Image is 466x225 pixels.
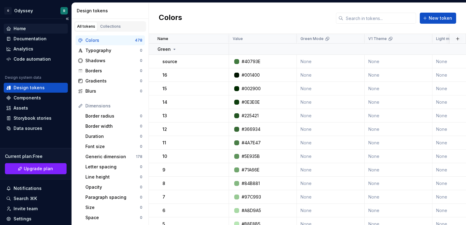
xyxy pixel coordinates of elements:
[297,204,365,217] td: None
[85,174,140,180] div: Line height
[242,99,260,105] div: #0E3E0E
[85,133,140,139] div: Duration
[297,150,365,163] td: None
[140,144,142,149] div: 0
[162,180,165,187] p: 8
[4,34,68,44] a: Documentation
[85,184,140,190] div: Opacity
[365,55,432,68] td: None
[162,194,165,200] p: 7
[140,175,142,179] div: 0
[4,123,68,133] a: Data sources
[242,180,260,187] div: #84B881
[242,58,260,65] div: #40793E
[300,36,324,41] p: Green Mode
[4,24,68,34] a: Home
[242,153,260,159] div: #5E935B
[365,109,432,123] td: None
[85,164,140,170] div: Letter spacing
[14,36,47,42] div: Documentation
[4,204,68,214] a: Invite team
[343,13,416,24] input: Search in tokens...
[83,182,145,192] a: Opacity0
[135,38,142,43] div: 478
[297,190,365,204] td: None
[157,46,171,52] p: Green
[365,136,432,150] td: None
[85,113,140,119] div: Border radius
[242,72,260,78] div: #001400
[14,8,33,14] div: Odyssey
[76,35,145,45] a: Colors478
[297,163,365,177] td: None
[83,213,145,223] a: Space0
[14,216,31,222] div: Settings
[162,126,167,132] p: 12
[14,125,42,131] div: Data sources
[242,86,261,92] div: #002900
[242,194,261,200] div: #97C993
[76,46,145,55] a: Typography0
[83,121,145,131] a: Border width0
[368,36,387,41] p: V1 Theme
[365,150,432,163] td: None
[1,4,70,17] button: OOdysseyR
[162,207,165,214] p: 6
[24,166,53,172] span: Upgrade plan
[14,105,28,111] div: Assets
[4,183,68,193] button: Notifications
[162,72,167,78] p: 16
[140,89,142,94] div: 0
[242,167,260,173] div: #71A66E
[297,109,365,123] td: None
[297,136,365,150] td: None
[14,46,33,52] div: Analytics
[136,154,142,159] div: 178
[77,8,146,14] div: Design tokens
[297,55,365,68] td: None
[14,95,41,101] div: Components
[140,68,142,73] div: 0
[365,123,432,136] td: None
[242,126,260,132] div: #366934
[4,54,68,64] a: Code automation
[14,56,51,62] div: Code automation
[14,185,42,191] div: Notifications
[365,95,432,109] td: None
[4,44,68,54] a: Analytics
[162,113,167,119] p: 13
[85,37,135,43] div: Colors
[4,214,68,224] a: Settings
[162,153,167,159] p: 10
[83,111,145,121] a: Border radius0
[85,123,140,129] div: Border width
[242,207,261,214] div: #A8D9A5
[14,26,26,32] div: Home
[85,47,140,54] div: Typography
[85,204,140,211] div: Size
[436,36,457,41] p: Light mode
[100,24,121,29] div: Collections
[140,114,142,119] div: 0
[85,215,140,221] div: Space
[297,177,365,190] td: None
[140,48,142,53] div: 0
[4,7,12,14] div: O
[85,103,142,109] div: Dimensions
[77,24,95,29] div: All tokens
[76,76,145,86] a: Gradients0
[14,85,45,91] div: Design tokens
[429,15,452,21] span: New token
[365,68,432,82] td: None
[365,163,432,177] td: None
[85,194,140,200] div: Paragraph spacing
[4,103,68,113] a: Assets
[162,140,166,146] p: 11
[83,203,145,212] a: Size0
[4,194,68,203] button: Search ⌘K
[83,172,145,182] a: Line height0
[162,86,167,92] p: 15
[83,131,145,141] a: Duration0
[63,8,65,13] div: R
[85,143,140,150] div: Font size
